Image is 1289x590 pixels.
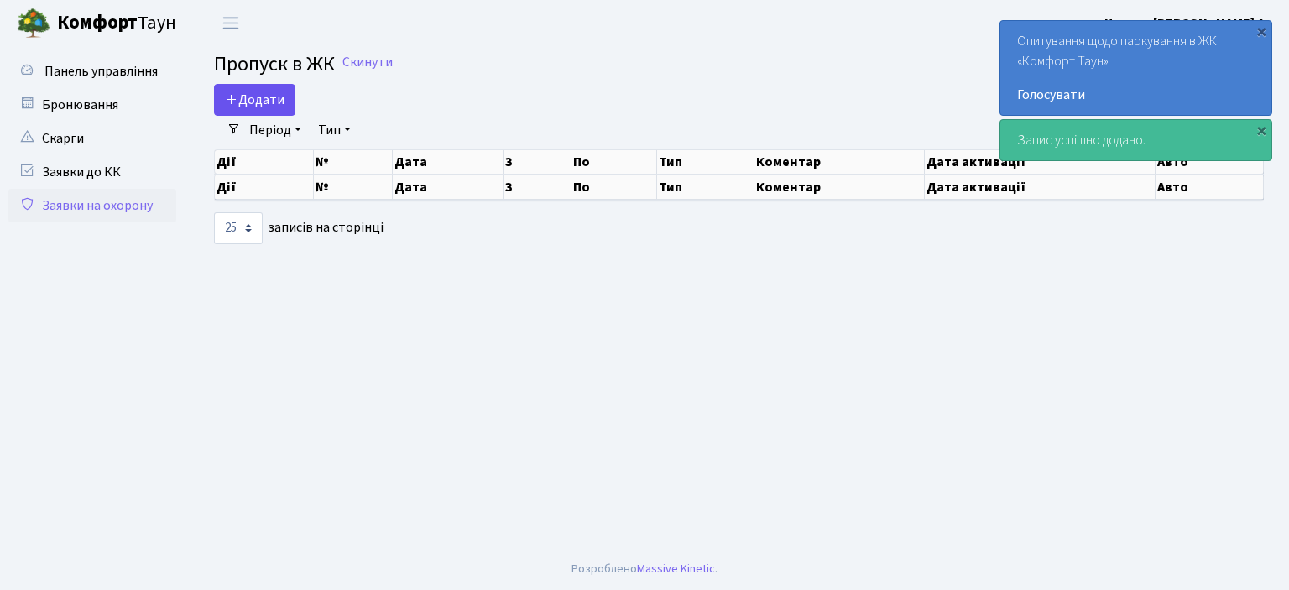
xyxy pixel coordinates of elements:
a: Massive Kinetic [637,560,715,577]
a: Період [243,116,308,144]
th: Дата активації [925,175,1155,200]
span: Додати [225,91,284,109]
th: Дата активації [925,150,1155,174]
div: Розроблено . [571,560,718,578]
span: Таун [57,9,176,38]
b: Комфорт [57,9,138,36]
img: logo.png [17,7,50,40]
a: Скарги [8,122,176,155]
th: З [504,150,571,174]
label: записів на сторінці [214,212,384,244]
div: Опитування щодо паркування в ЖК «Комфорт Таун» [1000,21,1271,115]
th: Авто [1156,175,1264,200]
th: Дії [215,150,314,174]
select: записів на сторінці [214,212,263,244]
a: Панель управління [8,55,176,88]
a: Додати [214,84,295,116]
a: Голосувати [1017,85,1255,105]
th: № [314,175,393,200]
button: Переключити навігацію [210,9,252,37]
a: Скинути [342,55,393,70]
th: Тип [657,150,754,174]
a: Бронювання [8,88,176,122]
th: З [504,175,571,200]
th: Дата [393,175,504,200]
a: Тип [311,116,357,144]
a: Цитрус [PERSON_NAME] А. [1104,13,1269,34]
span: Пропуск в ЖК [214,50,335,79]
th: Коментар [754,150,926,174]
th: № [314,150,393,174]
th: По [571,150,657,174]
div: Запис успішно додано. [1000,120,1271,160]
div: × [1253,122,1270,138]
th: Дата [393,150,504,174]
th: По [571,175,657,200]
div: × [1253,23,1270,39]
span: Панель управління [44,62,158,81]
th: Дії [215,175,314,200]
a: Заявки до КК [8,155,176,189]
b: Цитрус [PERSON_NAME] А. [1104,14,1269,33]
a: Заявки на охорону [8,189,176,222]
th: Коментар [754,175,926,200]
th: Тип [657,175,754,200]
